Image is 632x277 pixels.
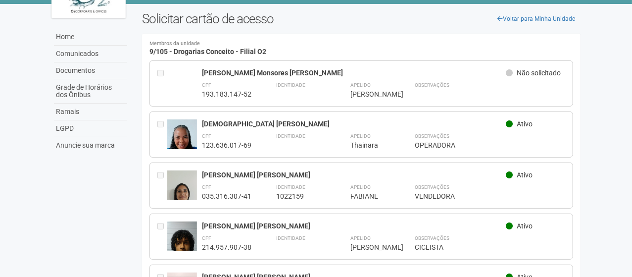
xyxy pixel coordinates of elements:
[202,243,251,252] div: 214.957.907-38
[202,235,211,241] strong: CPF
[202,133,211,139] strong: CPF
[276,184,305,190] strong: Identidade
[492,11,581,26] a: Voltar para Minha Unidade
[415,141,566,150] div: OPERADORA
[517,222,533,230] span: Ativo
[276,133,305,139] strong: Identidade
[415,192,566,201] div: VENDEDORA
[149,41,574,55] h4: 9/105 - Drogarias Conceito - Filial O2
[157,119,167,150] div: Entre em contato com a Aministração para solicitar o cancelamento ou 2a via
[415,133,449,139] strong: Observações
[202,90,251,99] div: 193.183.147-52
[202,192,251,201] div: 035.316.307-41
[415,235,449,241] strong: Observações
[202,184,211,190] strong: CPF
[517,120,533,128] span: Ativo
[415,243,566,252] div: CICLISTA
[54,137,127,154] a: Anuncie sua marca
[54,120,127,137] a: LGPD
[350,133,371,139] strong: Apelido
[167,119,197,172] img: user.jpg
[415,82,449,88] strong: Observações
[157,222,167,252] div: Entre em contato com a Aministração para solicitar o cancelamento ou 2a via
[157,170,167,201] div: Entre em contato com a Aministração para solicitar o cancelamento ou 2a via
[167,222,197,275] img: user.jpg
[350,141,390,150] div: Thainara
[54,46,127,62] a: Comunicados
[202,222,506,230] div: [PERSON_NAME] [PERSON_NAME]
[350,82,371,88] strong: Apelido
[276,235,305,241] strong: Identidade
[276,192,326,201] div: 1022159
[54,62,127,79] a: Documentos
[54,104,127,120] a: Ramais
[276,82,305,88] strong: Identidade
[350,235,371,241] strong: Apelido
[350,192,390,201] div: FABIANE
[202,141,251,150] div: 123.636.017-69
[202,170,506,179] div: [PERSON_NAME] [PERSON_NAME]
[167,170,197,223] img: user.jpg
[202,82,211,88] strong: CPF
[517,171,533,179] span: Ativo
[149,41,574,47] small: Membros da unidade
[54,29,127,46] a: Home
[350,243,390,252] div: [PERSON_NAME]
[202,68,506,77] div: [PERSON_NAME] Monsores [PERSON_NAME]
[202,119,506,128] div: [DEMOGRAPHIC_DATA] [PERSON_NAME]
[415,184,449,190] strong: Observações
[517,69,561,77] span: Não solicitado
[350,90,390,99] div: [PERSON_NAME]
[54,79,127,104] a: Grade de Horários dos Ônibus
[350,184,371,190] strong: Apelido
[142,11,581,26] h2: Solicitar cartão de acesso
